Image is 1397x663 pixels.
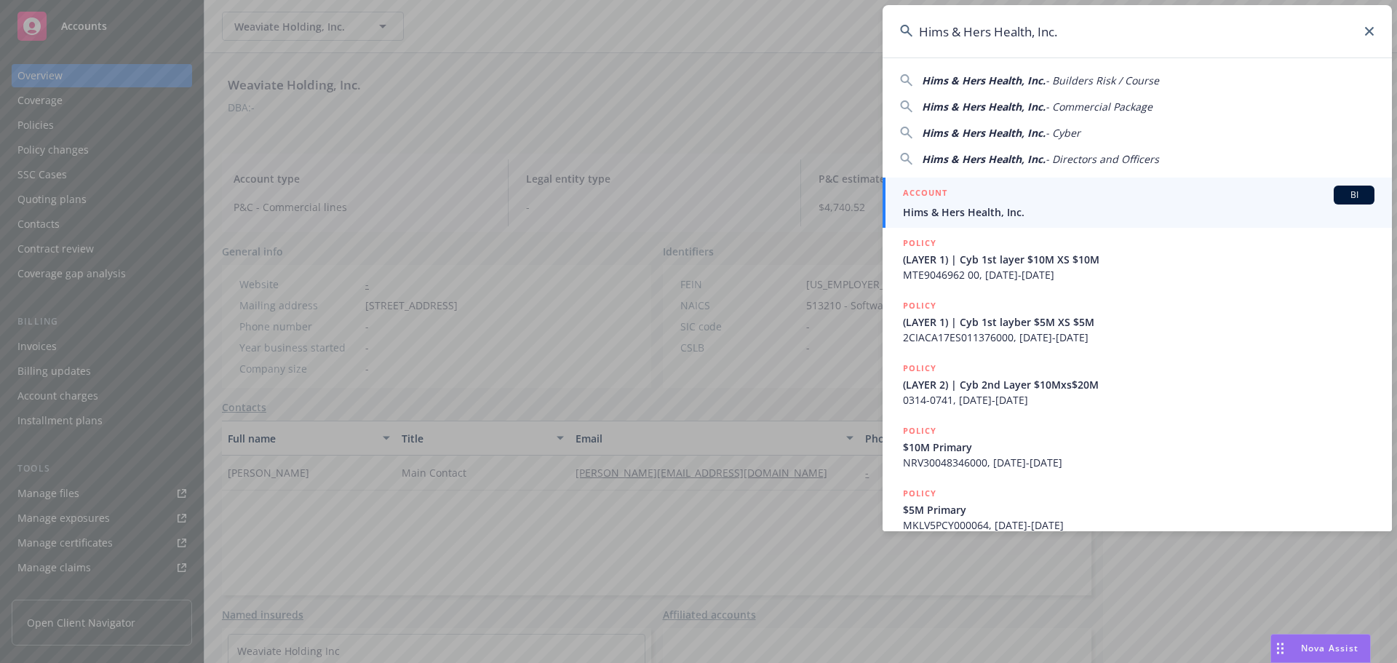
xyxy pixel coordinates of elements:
[1301,642,1358,654] span: Nova Assist
[883,416,1392,478] a: POLICY$10M PrimaryNRV30048346000, [DATE]-[DATE]
[903,392,1374,408] span: 0314-0741, [DATE]-[DATE]
[903,377,1374,392] span: (LAYER 2) | Cyb 2nd Layer $10Mxs$20M
[922,74,1046,87] span: Hims & Hers Health, Inc.
[903,298,936,313] h5: POLICY
[903,517,1374,533] span: MKLV5PCY000064, [DATE]-[DATE]
[903,252,1374,267] span: (LAYER 1) | Cyb 1st layer $10M XS $10M
[903,186,947,203] h5: ACCOUNT
[922,100,1046,114] span: Hims & Hers Health, Inc.
[903,236,936,250] h5: POLICY
[903,205,1374,220] span: Hims & Hers Health, Inc.
[1271,635,1289,662] div: Drag to move
[883,228,1392,290] a: POLICY(LAYER 1) | Cyb 1st layer $10M XS $10MMTE9046962 00, [DATE]-[DATE]
[1046,100,1153,114] span: - Commercial Package
[922,126,1046,140] span: Hims & Hers Health, Inc.
[1046,152,1159,166] span: - Directors and Officers
[922,152,1046,166] span: Hims & Hers Health, Inc.
[883,290,1392,353] a: POLICY(LAYER 1) | Cyb 1st layber $5M XS $5M2CIACA17ES011376000, [DATE]-[DATE]
[1046,126,1080,140] span: - Cyber
[1270,634,1371,663] button: Nova Assist
[903,455,1374,470] span: NRV30048346000, [DATE]-[DATE]
[903,486,936,501] h5: POLICY
[883,478,1392,541] a: POLICY$5M PrimaryMKLV5PCY000064, [DATE]-[DATE]
[883,178,1392,228] a: ACCOUNTBIHims & Hers Health, Inc.
[903,267,1374,282] span: MTE9046962 00, [DATE]-[DATE]
[903,330,1374,345] span: 2CIACA17ES011376000, [DATE]-[DATE]
[903,502,1374,517] span: $5M Primary
[1046,74,1159,87] span: - Builders Risk / Course
[883,5,1392,57] input: Search...
[903,361,936,376] h5: POLICY
[883,353,1392,416] a: POLICY(LAYER 2) | Cyb 2nd Layer $10Mxs$20M0314-0741, [DATE]-[DATE]
[903,314,1374,330] span: (LAYER 1) | Cyb 1st layber $5M XS $5M
[903,440,1374,455] span: $10M Primary
[903,424,936,438] h5: POLICY
[1340,188,1369,202] span: BI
